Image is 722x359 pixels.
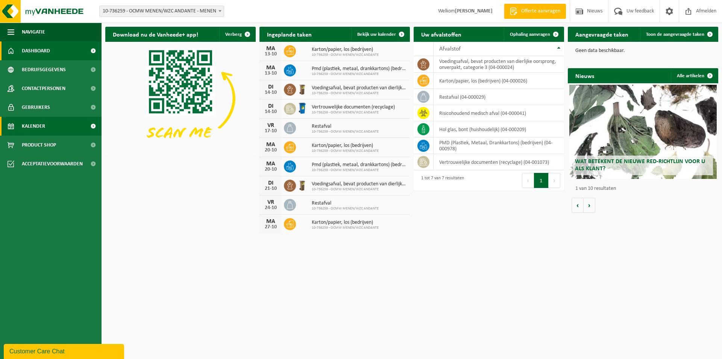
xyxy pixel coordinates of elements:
[105,42,256,155] img: Download de VHEPlus App
[572,198,584,213] button: Vorige
[549,173,560,188] button: Next
[434,154,564,170] td: vertrouwelijke documenten (recyclage) (04-001073)
[225,32,242,37] span: Verberg
[312,104,395,110] span: Vertrouwelijke documenten (recyclage)
[640,27,717,42] a: Toon de aangevraagde taken
[504,4,566,19] a: Offerte aanvragen
[263,90,278,95] div: 14-10
[312,91,406,96] span: 10-736259 - OCMW MENEN/WZC ANDANTE
[522,173,534,188] button: Previous
[22,117,45,136] span: Kalender
[357,32,396,37] span: Bekijk uw kalender
[434,105,564,121] td: risicohoudend medisch afval (04-000041)
[263,167,278,172] div: 20-10
[312,130,379,134] span: 10-736259 - OCMW MENEN/WZC ANDANTE
[575,186,714,191] p: 1 van 10 resultaten
[263,186,278,191] div: 21-10
[22,41,50,60] span: Dashboard
[100,6,224,17] span: 10-736259 - OCMW MENEN/WZC ANDANTE - MENEN
[312,220,379,226] span: Karton/papier, los (bedrijven)
[568,68,602,83] h2: Nieuws
[263,148,278,153] div: 20-10
[439,46,461,52] span: Afvalstof
[312,72,406,76] span: 10-736259 - OCMW MENEN/WZC ANDANTE
[263,180,278,186] div: DI
[263,225,278,230] div: 27-10
[22,136,56,154] span: Product Shop
[646,32,704,37] span: Toon de aangevraagde taken
[312,47,379,53] span: Karton/papier, los (bedrijven)
[455,8,493,14] strong: [PERSON_NAME]
[312,66,406,72] span: Pmd (plastiek, metaal, drankkartons) (bedrijven)
[312,149,379,153] span: 10-736259 - OCMW MENEN/WZC ANDANTE
[263,128,278,134] div: 17-10
[312,143,379,149] span: Karton/papier, los (bedrijven)
[99,6,224,17] span: 10-736259 - OCMW MENEN/WZC ANDANTE - MENEN
[105,27,206,41] h2: Download nu de Vanheede+ app!
[263,103,278,109] div: DI
[312,85,406,91] span: Voedingsafval, bevat producten van dierlijke oorsprong, onverpakt, categorie 3
[296,102,309,115] img: WB-0240-HPE-BE-09
[263,84,278,90] div: DI
[434,56,564,73] td: voedingsafval, bevat producten van dierlijke oorsprong, onverpakt, categorie 3 (04-000024)
[434,137,564,154] td: PMD (Plastiek, Metaal, Drankkartons) (bedrijven) (04-000978)
[312,226,379,230] span: 10-736259 - OCMW MENEN/WZC ANDANTE
[312,53,379,57] span: 10-736259 - OCMW MENEN/WZC ANDANTE
[296,82,309,95] img: WB-0140-HPE-BN-01
[263,46,278,52] div: MA
[263,71,278,76] div: 13-10
[434,89,564,105] td: restafval (04-000029)
[510,32,550,37] span: Ophaling aanvragen
[568,27,636,41] h2: Aangevraagde taken
[671,68,717,83] a: Alle artikelen
[434,121,564,137] td: hol glas, bont (huishoudelijk) (04-000209)
[22,60,66,79] span: Bedrijfsgegevens
[219,27,255,42] button: Verberg
[263,65,278,71] div: MA
[263,218,278,225] div: MA
[22,79,65,98] span: Contactpersonen
[312,206,379,211] span: 10-736259 - OCMW MENEN/WZC ANDANTE
[312,168,406,173] span: 10-736259 - OCMW MENEN/WZC ANDANTE
[312,162,406,168] span: Pmd (plastiek, metaal, drankkartons) (bedrijven)
[575,159,705,172] span: Wat betekent de nieuwe RED-richtlijn voor u als klant?
[263,205,278,211] div: 24-10
[312,187,406,192] span: 10-736259 - OCMW MENEN/WZC ANDANTE
[584,198,595,213] button: Volgende
[22,154,83,173] span: Acceptatievoorwaarden
[434,73,564,89] td: karton/papier, los (bedrijven) (04-000026)
[312,124,379,130] span: Restafval
[263,161,278,167] div: MA
[417,172,464,189] div: 1 tot 7 van 7 resultaten
[575,48,711,53] p: Geen data beschikbaar.
[534,173,549,188] button: 1
[22,23,45,41] span: Navigatie
[312,181,406,187] span: Voedingsafval, bevat producten van dierlijke oorsprong, onverpakt, categorie 3
[259,27,319,41] h2: Ingeplande taken
[312,200,379,206] span: Restafval
[263,199,278,205] div: VR
[414,27,469,41] h2: Uw afvalstoffen
[519,8,562,15] span: Offerte aanvragen
[569,85,717,179] a: Wat betekent de nieuwe RED-richtlijn voor u als klant?
[312,110,395,115] span: 10-736259 - OCMW MENEN/WZC ANDANTE
[4,342,126,359] iframe: chat widget
[351,27,409,42] a: Bekijk uw kalender
[263,52,278,57] div: 13-10
[504,27,563,42] a: Ophaling aanvragen
[296,179,309,191] img: WB-0140-HPE-BN-01
[263,142,278,148] div: MA
[263,109,278,115] div: 14-10
[263,122,278,128] div: VR
[22,98,50,117] span: Gebruikers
